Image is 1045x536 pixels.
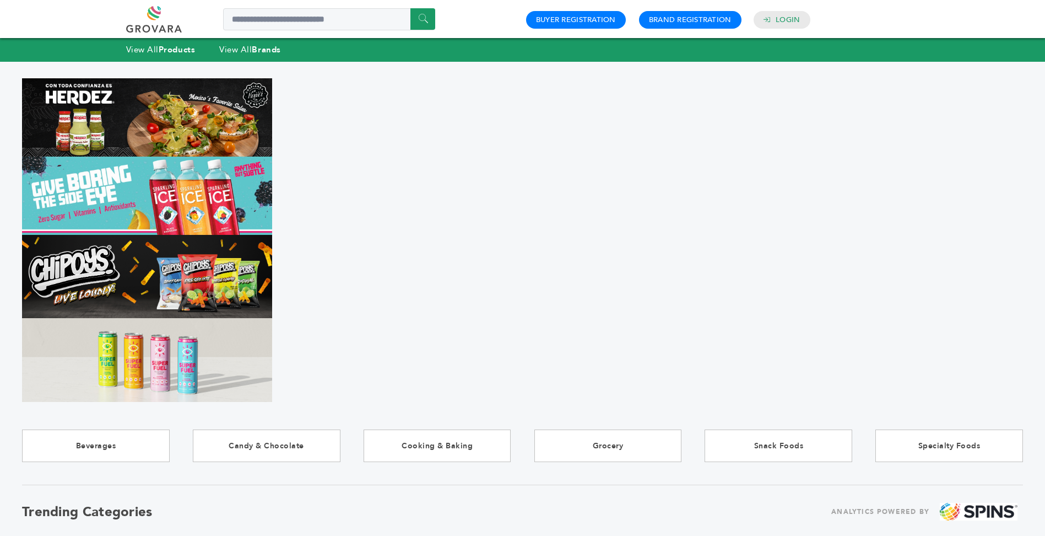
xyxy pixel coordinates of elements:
[126,44,196,55] a: View AllProducts
[219,44,281,55] a: View AllBrands
[252,44,280,55] strong: Brands
[364,430,511,462] a: Cooking & Baking
[22,235,272,318] img: Marketplace Top Banner 3
[159,44,195,55] strong: Products
[22,78,272,157] img: Marketplace Top Banner 1
[22,318,272,401] img: Marketplace Top Banner 4
[776,15,800,25] a: Login
[536,15,616,25] a: Buyer Registration
[223,8,435,30] input: Search a product or brand...
[831,505,929,519] span: ANALYTICS POWERED BY
[940,503,1017,521] img: spins.png
[705,430,852,462] a: Snack Foods
[193,430,340,462] a: Candy & Chocolate
[22,430,170,462] a: Beverages
[649,15,732,25] a: Brand Registration
[534,430,682,462] a: Grocery
[22,503,153,521] h2: Trending Categories
[875,430,1023,462] a: Specialty Foods
[22,157,272,235] img: Marketplace Top Banner 2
